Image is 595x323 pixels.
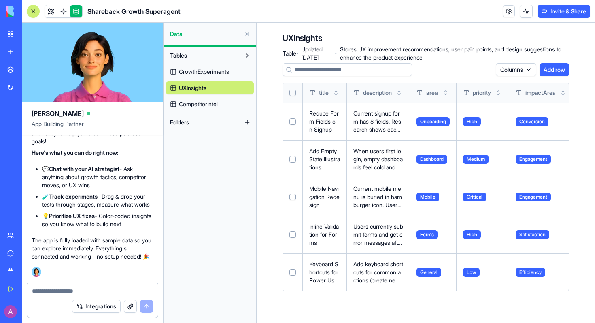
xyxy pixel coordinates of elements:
[463,230,481,239] span: High
[516,155,551,164] span: Engagement
[559,89,567,97] button: Toggle sort
[170,118,189,126] span: Folders
[289,90,296,96] button: Select all
[353,260,403,284] p: Add keyboard shortcuts for common actions (create new, search, navigate). Power users will become...
[363,89,392,97] span: description
[166,49,241,62] button: Tables
[87,6,181,16] span: Shareback Growth Superagent
[49,193,98,200] strong: Track experiments
[4,305,17,318] img: ACg8ocLBV0Rz2CokkFTAavQaloGZzX4Bp3bX4J2qU1FyK_A9uqgztA=s96-c
[496,63,536,76] button: Columns
[179,68,229,76] span: GrowthExperiments
[309,147,340,171] p: Add Empty State Illustrations
[179,84,206,92] span: UXInsights
[463,155,489,164] span: Medium
[332,89,340,97] button: Toggle sort
[416,193,439,201] span: Mobile
[166,65,254,78] a: GrowthExperiments
[463,117,481,126] span: High
[42,193,153,209] li: 🧪 - Drag & drop your tests through stages, measure what works
[538,5,590,18] button: Invite & Share
[335,47,337,60] span: ·
[289,156,296,163] button: Select row
[289,194,296,200] button: Select row
[32,149,119,156] strong: Here's what you can do right now:
[309,185,340,209] p: Mobile Navigation Redesign
[170,51,187,60] span: Tables
[473,89,491,97] span: priority
[416,268,441,277] span: General
[32,109,84,118] span: [PERSON_NAME]
[525,89,556,97] span: impactArea
[353,185,403,209] p: Current mobile menu is buried in hamburger icon. Users struggle to find key features. Recommend b...
[426,89,438,97] span: area
[309,260,340,284] p: Keyboard Shortcuts for Power Users
[442,89,450,97] button: Toggle sort
[166,116,241,129] button: Folders
[289,269,296,276] button: Select row
[353,109,403,134] p: Current signup form has 8 fields. Research shows each additional field reduces conversion by 5-10...
[289,231,296,238] button: Select row
[463,268,480,277] span: Low
[6,6,56,17] img: logo
[42,212,153,228] li: 💡 - Color-coded insights so you know what to build next
[319,89,329,97] span: title
[296,47,298,60] span: ·
[516,193,551,201] span: Engagement
[353,222,403,247] p: Users currently submit forms and get error messages after. Add real-time validation as they type ...
[516,117,548,126] span: Conversion
[416,155,447,164] span: Dashboard
[301,45,331,62] span: Updated [DATE]
[166,81,254,94] a: UXInsights
[340,45,569,62] span: Stores UX improvement recommendations, user pain points, and design suggestions to enhance the pr...
[283,49,293,58] span: Table
[179,100,218,108] span: CompetitorIntel
[170,30,241,38] span: Data
[49,212,95,219] strong: Prioritize UX fixes
[32,236,153,261] p: The app is fully loaded with sample data so you can explore immediately. Everything's connected a...
[353,147,403,171] p: When users first login, empty dashboards feel cold and confusing. Add friendly illustrations with...
[309,109,340,134] p: Reduce Form Fields on Signup
[516,268,545,277] span: Efficiency
[289,118,296,125] button: Select row
[395,89,403,97] button: Toggle sort
[42,165,153,189] li: 💬 - Ask anything about growth tactics, competitor moves, or UX wins
[32,267,41,277] img: Ella_00000_wcx2te.png
[540,63,569,76] button: Add row
[166,98,254,111] a: CompetitorIntel
[416,117,450,126] span: Onboarding
[416,230,438,239] span: Forms
[494,89,502,97] button: Toggle sort
[72,300,121,313] button: Integrations
[309,222,340,247] p: Inline Validation for Forms
[49,165,119,172] strong: Chat with your AI strategist
[283,32,322,44] h4: UXInsights
[32,120,153,135] span: App Building Partner
[516,230,549,239] span: Satisfaction
[463,193,486,201] span: Critical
